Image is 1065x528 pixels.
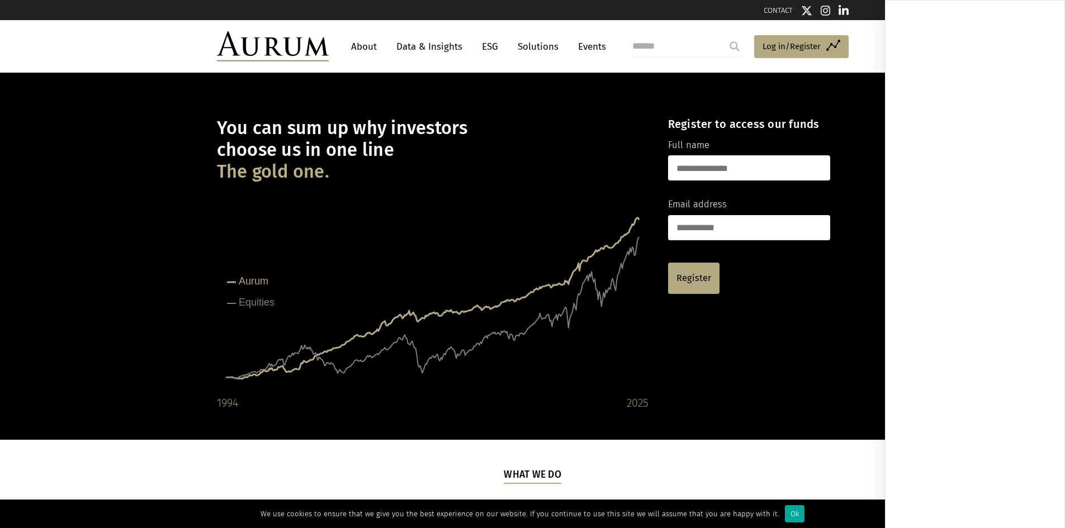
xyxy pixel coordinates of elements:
[217,117,649,183] h1: You can sum up why investors choose us in one line
[239,297,274,308] tspan: Equities
[821,5,831,16] img: Instagram icon
[504,468,561,483] h5: What we do
[764,6,793,15] a: CONTACT
[476,36,504,57] a: ESG
[839,5,849,16] img: Linkedin icon
[668,263,720,294] a: Register
[668,197,727,212] label: Email address
[668,138,709,153] label: Full name
[723,35,746,58] input: Submit
[345,36,382,57] a: About
[217,161,329,183] span: The gold one.
[239,275,268,287] tspan: Aurum
[763,40,821,53] span: Log in/Register
[627,394,649,412] div: 2025
[217,394,238,412] div: 1994
[512,36,564,57] a: Solutions
[668,117,830,131] h4: Register to access our funds
[754,35,849,59] a: Log in/Register
[217,31,329,61] img: Aurum
[785,505,804,522] div: Ok
[572,36,606,57] a: Events
[801,5,812,16] img: Twitter icon
[391,36,468,57] a: Data & Insights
